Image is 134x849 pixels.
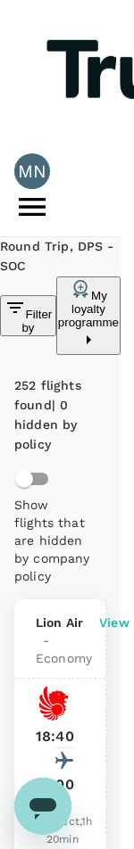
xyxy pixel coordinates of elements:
[56,276,121,355] button: My loyalty programme
[36,726,74,747] p: 18:40
[36,774,80,795] p: 19:00
[36,649,92,667] span: Economy
[14,153,50,189] div: MN
[36,631,56,649] span: -
[14,496,91,585] p: Show flights that are hidden by company policy
[14,778,71,835] iframe: Button to launch messaging window
[70,278,91,300] img: my-loyalty-programme
[14,376,106,455] div: 252 flights found | 0 hidden by policy
[36,686,71,721] img: JT
[36,614,83,631] span: Lion Air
